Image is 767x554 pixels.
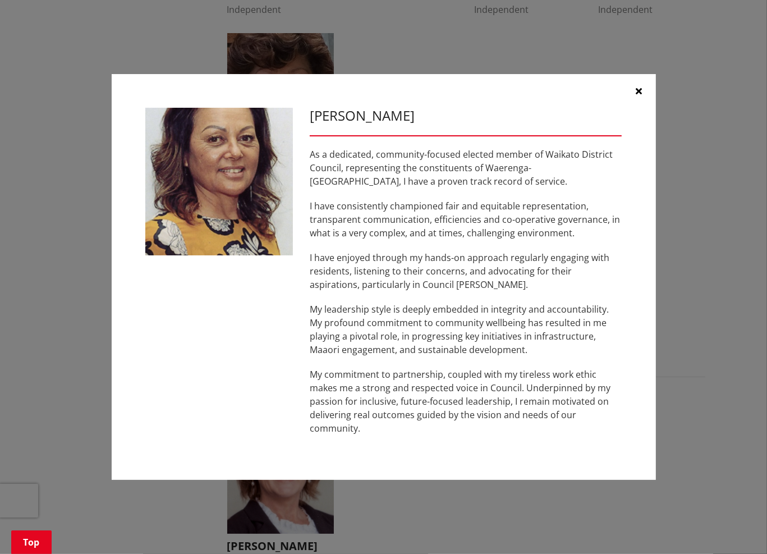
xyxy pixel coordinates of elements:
[715,507,756,547] iframe: Messenger Launcher
[310,199,622,240] p: I have consistently championed fair and equitable representation, transparent communication, effi...
[310,148,622,188] p: As a dedicated, community-focused elected member of Waikato District Council, representing the co...
[145,108,293,255] img: WO-W-WW__RAUMATI_M__GiWMW
[11,530,52,554] a: Top
[310,368,622,435] p: My commitment to partnership, coupled with my tireless work ethic makes me a strong and respected...
[310,108,622,124] h3: [PERSON_NAME]
[310,251,622,291] p: I have enjoyed through my hands-on approach regularly engaging with residents, listening to their...
[310,303,622,356] p: My leadership style is deeply embedded in integrity and accountability. My profound commitment to...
